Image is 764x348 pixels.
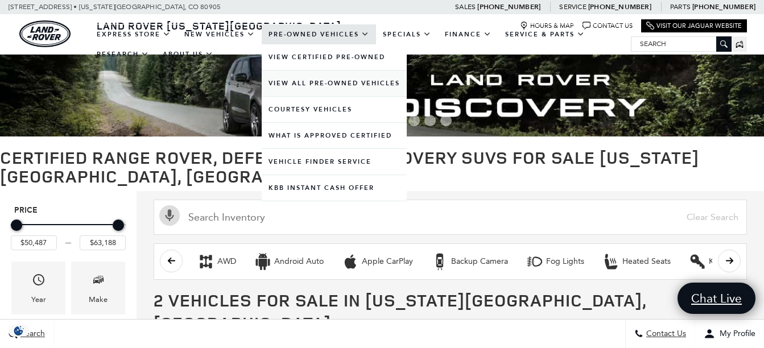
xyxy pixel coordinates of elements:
div: Fog Lights [546,256,584,267]
span: Sales [455,3,476,11]
div: Android Auto [254,253,271,270]
span: My Profile [715,329,755,339]
button: Heated SeatsHeated Seats [596,250,677,274]
a: View All Pre-Owned Vehicles [262,71,407,96]
span: Go to slide 9 [440,115,452,126]
span: Contact Us [643,329,686,339]
button: Android AutoAndroid Auto [248,250,330,274]
span: Go to slide 8 [424,115,436,126]
div: YearYear [11,262,65,314]
div: Maximum Price [113,219,124,231]
a: About Us [156,44,220,64]
a: Land Rover [US_STATE][GEOGRAPHIC_DATA] [90,19,348,32]
img: Opt-Out Icon [6,325,32,337]
div: Minimum Price [11,219,22,231]
a: Specials [376,24,438,44]
div: AWD [197,253,214,270]
a: Vehicle Finder Service [262,149,407,175]
div: Year [31,293,46,306]
a: Courtesy Vehicles [262,97,407,122]
button: Backup CameraBackup Camera [425,250,514,274]
span: Go to slide 7 [408,115,420,126]
a: View Certified Pre-Owned [262,44,407,70]
a: New Vehicles [177,24,262,44]
div: Backup Camera [451,256,508,267]
input: Search Inventory [154,200,747,235]
a: Pre-Owned Vehicles [262,24,376,44]
div: Make [89,293,108,306]
div: MakeMake [71,262,125,314]
button: scroll right [718,250,741,272]
a: KBB Instant Cash Offer [262,175,407,201]
a: Contact Us [583,22,633,30]
section: Click to Open Cookie Consent Modal [6,325,32,337]
a: Service & Parts [498,24,592,44]
a: land-rover [19,20,71,47]
div: AWD [217,256,236,267]
a: Hours & Map [520,22,574,30]
a: Chat Live [678,283,755,314]
svg: Click to toggle on voice search [159,205,180,226]
div: Heated Seats [602,253,620,270]
img: Land Rover [19,20,71,47]
button: Fog LightsFog Lights [520,250,590,274]
div: Heated Seats [622,256,671,267]
input: Maximum [80,235,126,250]
div: Apple CarPlay [342,253,359,270]
a: Visit Our Jaguar Website [646,22,742,30]
a: [PHONE_NUMBER] [692,2,755,11]
span: 2 Vehicles for Sale in [US_STATE][GEOGRAPHIC_DATA], [GEOGRAPHIC_DATA] [154,288,646,334]
nav: Main Navigation [90,24,631,64]
span: Year [32,270,46,293]
div: Fog Lights [526,253,543,270]
div: Android Auto [274,256,324,267]
button: AWDAWD [191,250,242,274]
a: Research [90,44,156,64]
div: Backup Camera [431,253,448,270]
input: Search [631,37,731,51]
span: Make [92,270,105,293]
button: Keyless EntryKeyless Entry [683,250,763,274]
h5: Price [14,205,122,216]
div: Keyless Entry [709,256,757,267]
button: Apple CarPlayApple CarPlay [336,250,419,274]
a: Finance [438,24,498,44]
span: Chat Live [685,291,748,306]
div: Keyless Entry [689,253,706,270]
span: Service [559,3,586,11]
button: Open user profile menu [695,320,764,348]
span: Land Rover [US_STATE][GEOGRAPHIC_DATA] [97,19,341,32]
button: scroll left [160,250,183,272]
span: Parts [670,3,691,11]
input: Minimum [11,235,57,250]
a: EXPRESS STORE [90,24,177,44]
a: What Is Approved Certified [262,123,407,148]
a: [PHONE_NUMBER] [588,2,651,11]
div: Apple CarPlay [362,256,413,267]
div: Price [11,216,126,250]
a: [PHONE_NUMBER] [477,2,540,11]
a: [STREET_ADDRESS] • [US_STATE][GEOGRAPHIC_DATA], CO 80905 [9,3,221,11]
